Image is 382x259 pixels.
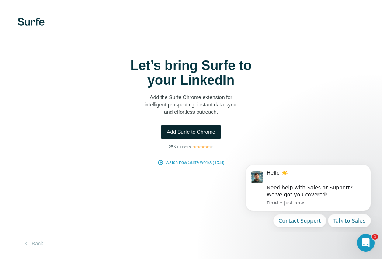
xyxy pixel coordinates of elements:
iframe: Intercom live chat [357,234,375,252]
button: Watch how Surfe works (1:58) [165,159,224,166]
h1: Let’s bring Surfe to your LinkedIn [117,58,265,88]
button: Back [18,237,48,250]
span: Add Surfe to Chrome [167,128,215,136]
img: Surfe's logo [18,18,45,26]
span: 1 [372,234,378,240]
p: Add the Surfe Chrome extension for intelligent prospecting, instant data sync, and effortless out... [117,94,265,116]
button: Add Surfe to Chrome [161,125,221,139]
img: Rating Stars [192,145,213,149]
p: 25K+ users [169,144,191,150]
iframe: Intercom notifications message [235,158,382,232]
